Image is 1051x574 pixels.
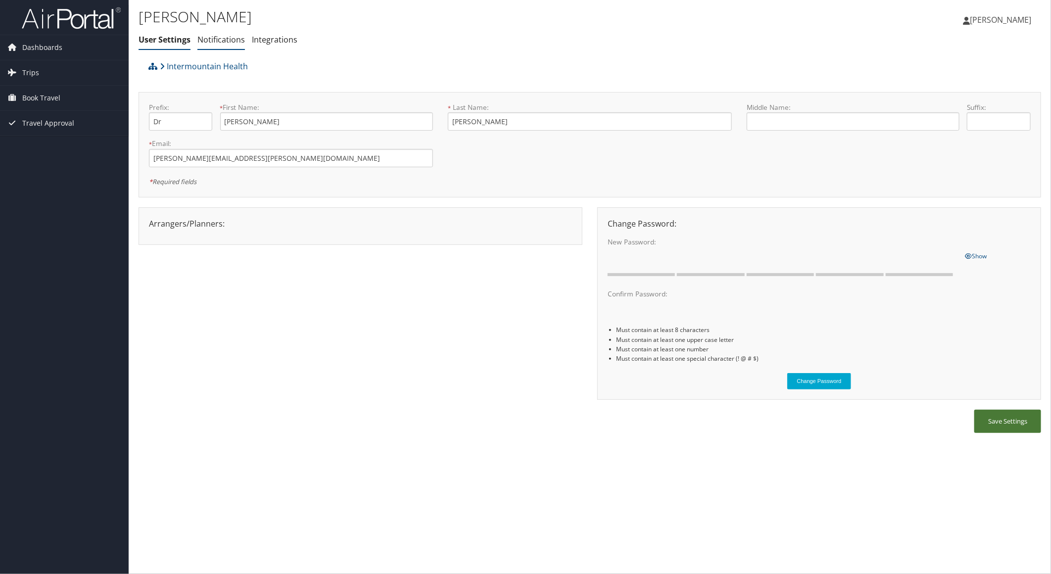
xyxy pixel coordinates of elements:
label: Suffix: [967,102,1030,112]
label: Prefix: [149,102,212,112]
button: Save Settings [974,410,1041,433]
li: Must contain at least one number [617,344,1031,354]
li: Must contain at least one upper case letter [617,335,1031,344]
a: Show [965,250,987,261]
div: Change Password: [600,218,1038,230]
label: Middle Name: [747,102,959,112]
span: Travel Approval [22,111,74,136]
span: Dashboards [22,35,62,60]
span: Book Travel [22,86,60,110]
img: airportal-logo.png [22,6,121,30]
li: Must contain at least 8 characters [617,325,1031,335]
span: [PERSON_NAME] [970,14,1031,25]
button: Change Password [787,373,852,389]
a: Integrations [252,34,297,45]
label: Email: [149,139,433,148]
h1: [PERSON_NAME] [139,6,740,27]
a: [PERSON_NAME] [963,5,1041,35]
em: Required fields [149,177,196,186]
a: User Settings [139,34,191,45]
a: Notifications [197,34,245,45]
li: Must contain at least one special character (! @ # $) [617,354,1031,363]
label: Confirm Password: [608,289,957,299]
a: Intermountain Health [160,56,248,76]
div: Arrangers/Planners: [142,218,579,230]
span: Trips [22,60,39,85]
label: Last Name: [448,102,732,112]
label: New Password: [608,237,957,247]
span: Show [965,252,987,260]
label: First Name: [220,102,433,112]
